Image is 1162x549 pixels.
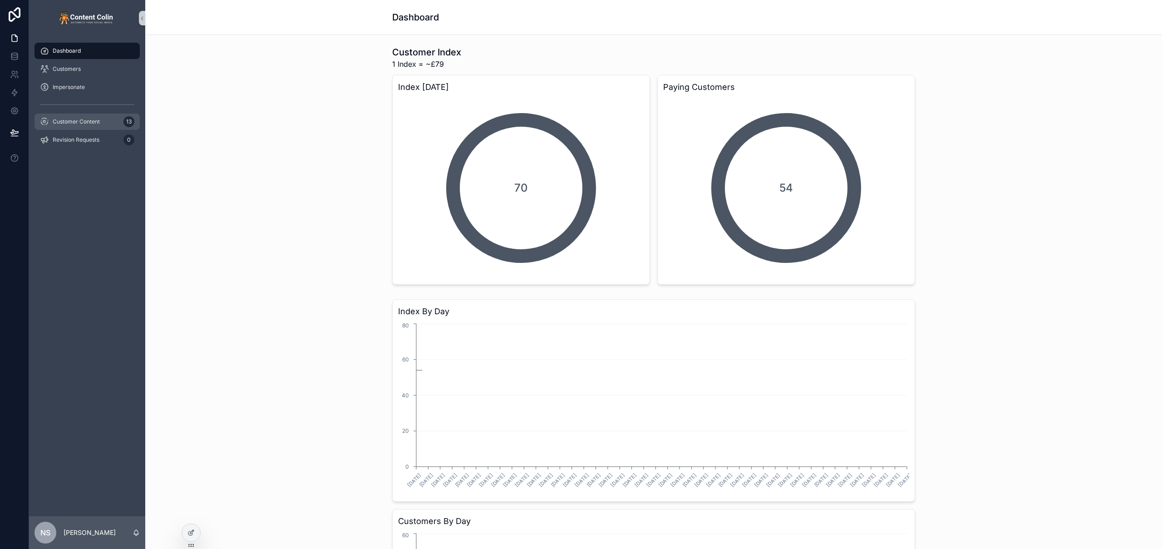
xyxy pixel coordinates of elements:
text: [DATE] [885,472,901,488]
text: [DATE] [873,472,889,488]
div: 0 [123,134,134,145]
h3: Index [DATE] [398,81,644,94]
text: [DATE] [693,472,709,488]
div: chart [398,321,909,496]
text: [DATE] [430,472,446,488]
text: [DATE] [633,472,650,488]
text: [DATE] [478,472,494,488]
text: [DATE] [837,472,853,488]
span: NS [40,527,50,538]
tspan: 60 [402,532,409,539]
text: [DATE] [669,472,685,488]
span: 70 [514,181,528,195]
a: Customer Content13 [34,114,140,130]
a: Impersonate [34,79,140,95]
a: Customers [34,61,140,77]
text: [DATE] [801,472,817,488]
h3: Index By Day [398,305,909,318]
tspan: 20 [402,427,409,434]
text: [DATE] [418,472,434,488]
text: [DATE] [526,472,542,488]
span: Impersonate [53,84,85,91]
text: [DATE] [681,472,698,488]
text: [DATE] [550,472,566,488]
span: Customers [53,65,81,73]
tspan: 40 [402,392,409,399]
h3: Customers By Day [398,515,909,528]
h3: Paying Customers [663,81,909,94]
text: [DATE] [741,472,758,488]
text: [DATE] [813,472,829,488]
text: [DATE] [490,472,506,488]
span: 54 [779,181,793,195]
text: [DATE] [621,472,638,488]
h1: Dashboard [392,11,439,24]
text: [DATE] [442,472,458,488]
text: [DATE] [765,472,781,488]
img: App logo [59,11,115,25]
a: Dashboard [34,43,140,59]
div: scrollable content [29,36,145,160]
text: [DATE] [502,472,518,488]
text: [DATE] [717,472,734,488]
text: [DATE] [729,472,745,488]
tspan: 80 [402,322,409,329]
text: [DATE] [789,472,805,488]
text: [DATE] [597,472,614,488]
text: [DATE] [825,472,841,488]
h1: Customer Index [392,46,461,59]
span: Revision Requests [53,136,99,143]
text: [DATE] [657,472,674,488]
text: [DATE] [849,472,865,488]
tspan: 0 [405,463,409,470]
text: [DATE] [861,472,877,488]
tspan: 60 [402,356,409,363]
text: [DATE] [454,472,470,488]
text: [DATE] [705,472,722,488]
text: [DATE] [586,472,602,488]
text: [DATE] [466,472,482,488]
span: Dashboard [53,47,81,54]
a: Revision Requests0 [34,132,140,148]
text: [DATE] [777,472,793,488]
text: [DATE] [561,472,578,488]
text: [DATE] [573,472,590,488]
span: Customer Content [53,118,100,125]
text: [DATE] [406,472,422,488]
text: [DATE] [645,472,662,488]
text: [DATE] [537,472,554,488]
text: [DATE] [896,472,913,488]
text: [DATE] [753,472,769,488]
div: 13 [123,116,134,127]
p: [PERSON_NAME] [64,528,116,537]
span: 1 Index = ~£79 [392,59,461,69]
text: [DATE] [514,472,530,488]
text: [DATE] [610,472,626,488]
